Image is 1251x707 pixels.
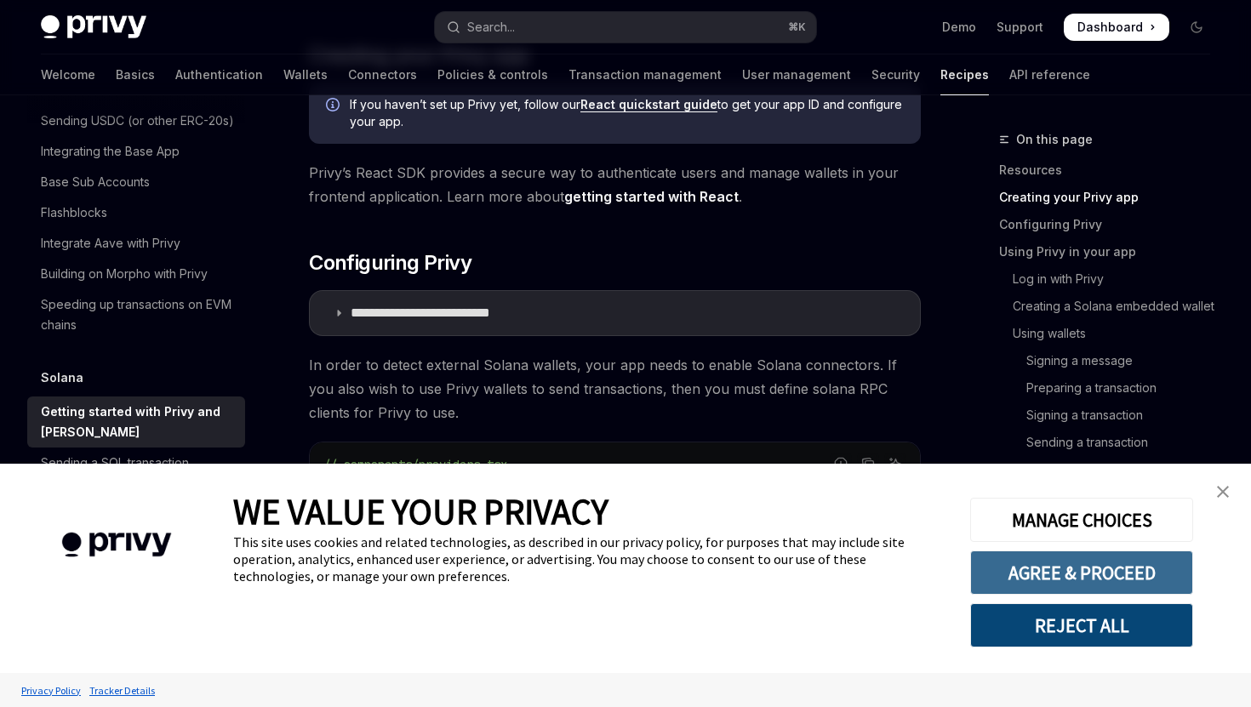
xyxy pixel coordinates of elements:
[41,368,83,388] h5: Solana
[27,228,245,259] a: Integrate Aave with Privy
[326,98,343,115] svg: Info
[871,54,920,95] a: Security
[27,136,245,167] a: Integrating the Base App
[233,533,945,584] div: This site uses cookies and related technologies, as described in our privacy policy, for purposes...
[309,249,471,277] span: Configuring Privy
[350,96,904,130] span: If you haven’t set up Privy yet, follow our to get your app ID and configure your app.
[323,457,507,472] span: // components/providers.tsx
[41,15,146,39] img: dark logo
[41,264,208,284] div: Building on Morpho with Privy
[41,453,189,473] div: Sending a SOL transaction
[788,20,806,34] span: ⌘ K
[742,54,851,95] a: User management
[27,289,245,340] a: Speeding up transactions on EVM chains
[27,259,245,289] a: Building on Morpho with Privy
[999,184,1224,211] a: Creating your Privy app
[41,202,107,223] div: Flashblocks
[940,54,989,95] a: Recipes
[970,550,1193,595] button: AGREE & PROCEED
[1183,14,1210,41] button: Toggle dark mode
[85,676,159,705] a: Tracker Details
[999,429,1224,456] a: Sending a transaction
[41,54,95,95] a: Welcome
[857,453,879,475] button: Copy the contents from the code block
[1217,486,1229,498] img: close banner
[309,353,921,425] span: In order to detect external Solana wallets, your app needs to enable Solana connectors. If you al...
[999,374,1224,402] a: Preparing a transaction
[999,347,1224,374] a: Signing a message
[997,19,1043,36] a: Support
[970,498,1193,542] button: MANAGE CHOICES
[884,453,906,475] button: Ask AI
[233,489,608,533] span: WE VALUE YOUR PRIVACY
[348,54,417,95] a: Connectors
[999,320,1224,347] a: Using wallets
[175,54,263,95] a: Authentication
[26,508,208,582] img: company logo
[1009,54,1090,95] a: API reference
[580,97,717,112] a: React quickstart guide
[437,54,548,95] a: Policies & controls
[27,167,245,197] a: Base Sub Accounts
[999,265,1224,293] a: Log in with Privy
[999,456,1224,483] a: Conclusion
[1206,475,1240,509] a: close banner
[41,141,180,162] div: Integrating the Base App
[999,157,1224,184] a: Resources
[1016,129,1093,150] span: On this page
[830,453,852,475] button: Report incorrect code
[41,172,150,192] div: Base Sub Accounts
[564,188,739,206] a: getting started with React
[309,161,921,208] span: Privy’s React SDK provides a secure way to authenticate users and manage wallets in your frontend...
[435,12,815,43] button: Open search
[27,396,245,448] a: Getting started with Privy and [PERSON_NAME]
[970,603,1193,647] button: REJECT ALL
[942,19,976,36] a: Demo
[41,402,235,442] div: Getting started with Privy and [PERSON_NAME]
[283,54,328,95] a: Wallets
[1064,14,1169,41] a: Dashboard
[467,17,515,37] div: Search...
[999,402,1224,429] a: Signing a transaction
[41,233,180,254] div: Integrate Aave with Privy
[999,238,1224,265] a: Using Privy in your app
[27,197,245,228] a: Flashblocks
[1077,19,1143,36] span: Dashboard
[41,294,235,335] div: Speeding up transactions on EVM chains
[999,211,1224,238] a: Configuring Privy
[999,293,1224,320] a: Creating a Solana embedded wallet
[17,676,85,705] a: Privacy Policy
[116,54,155,95] a: Basics
[568,54,722,95] a: Transaction management
[27,448,245,478] a: Sending a SOL transaction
